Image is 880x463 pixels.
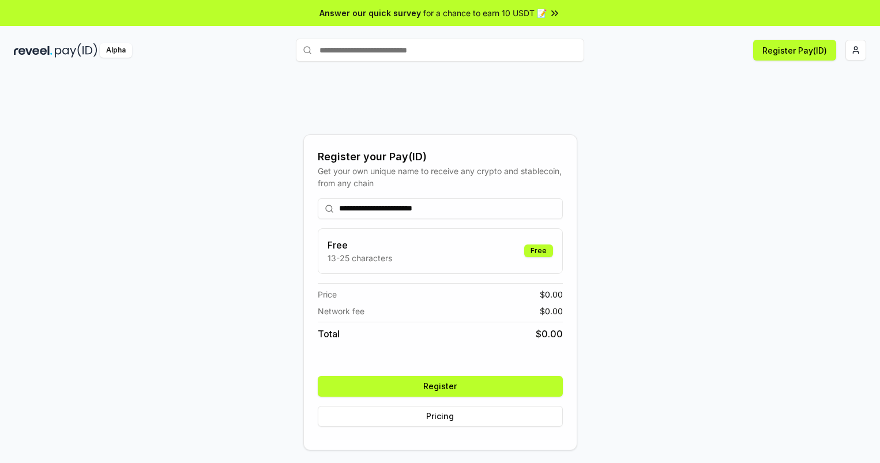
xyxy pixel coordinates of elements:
[318,165,563,189] div: Get your own unique name to receive any crypto and stablecoin, from any chain
[55,43,97,58] img: pay_id
[540,288,563,300] span: $ 0.00
[524,244,553,257] div: Free
[318,327,340,341] span: Total
[423,7,547,19] span: for a chance to earn 10 USDT 📝
[318,406,563,427] button: Pricing
[536,327,563,341] span: $ 0.00
[540,305,563,317] span: $ 0.00
[318,305,364,317] span: Network fee
[328,252,392,264] p: 13-25 characters
[318,288,337,300] span: Price
[318,149,563,165] div: Register your Pay(ID)
[753,40,836,61] button: Register Pay(ID)
[328,238,392,252] h3: Free
[100,43,132,58] div: Alpha
[318,376,563,397] button: Register
[319,7,421,19] span: Answer our quick survey
[14,43,52,58] img: reveel_dark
